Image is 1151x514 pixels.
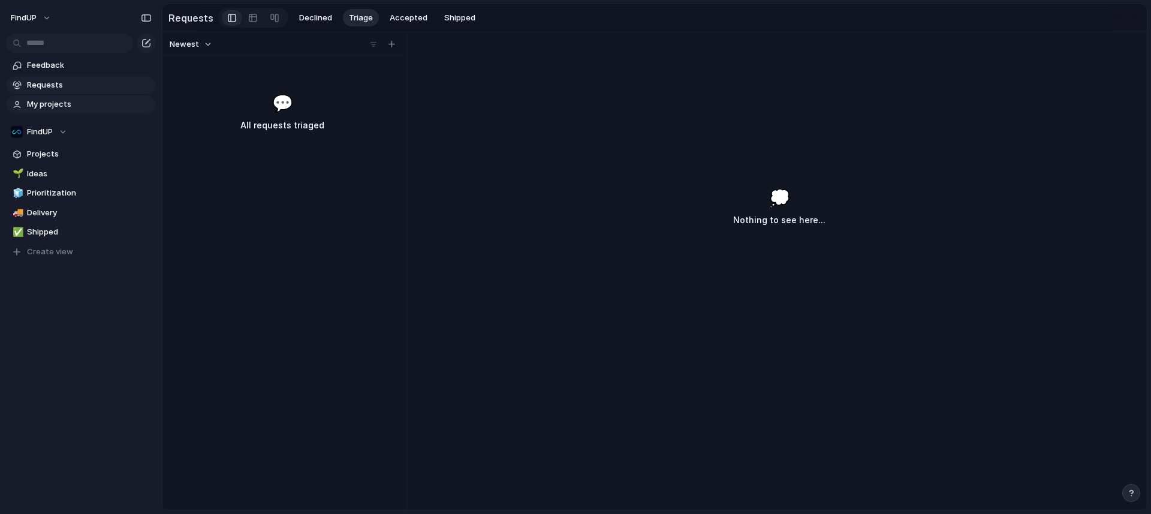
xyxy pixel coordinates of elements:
[27,207,152,219] span: Delivery
[272,91,293,116] span: 💬
[27,226,152,238] span: Shipped
[168,11,213,25] h2: Requests
[444,12,475,24] span: Shipped
[349,12,373,24] span: Triage
[27,126,53,138] span: FindUP
[6,243,156,261] button: Create view
[5,8,58,28] button: FindUP
[13,187,21,200] div: 🧊
[299,12,332,24] span: Declined
[11,168,23,180] button: 🌱
[6,184,156,202] a: 🧊Prioritization
[170,38,199,50] span: Newest
[11,12,37,24] span: FindUP
[11,187,23,199] button: 🧊
[27,168,152,180] span: Ideas
[13,226,21,239] div: ✅
[11,226,23,238] button: ✅
[343,9,379,27] button: Triage
[6,123,156,141] button: FindUP
[6,145,156,163] a: Projects
[191,118,374,133] h3: All requests triaged
[27,246,73,258] span: Create view
[168,37,214,52] button: Newest
[6,223,156,241] a: ✅Shipped
[27,79,152,91] span: Requests
[733,213,825,227] h3: Nothing to see here...
[6,95,156,113] a: My projects
[27,98,152,110] span: My projects
[27,187,152,199] span: Prioritization
[769,185,790,211] span: 💭
[6,204,156,222] a: 🚚Delivery
[6,165,156,183] a: 🌱Ideas
[293,9,338,27] button: Declined
[390,12,427,24] span: Accepted
[438,9,481,27] button: Shipped
[6,76,156,94] a: Requests
[27,59,152,71] span: Feedback
[384,9,433,27] button: Accepted
[13,167,21,181] div: 🌱
[6,56,156,74] a: Feedback
[13,206,21,220] div: 🚚
[27,148,152,160] span: Projects
[11,207,23,219] button: 🚚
